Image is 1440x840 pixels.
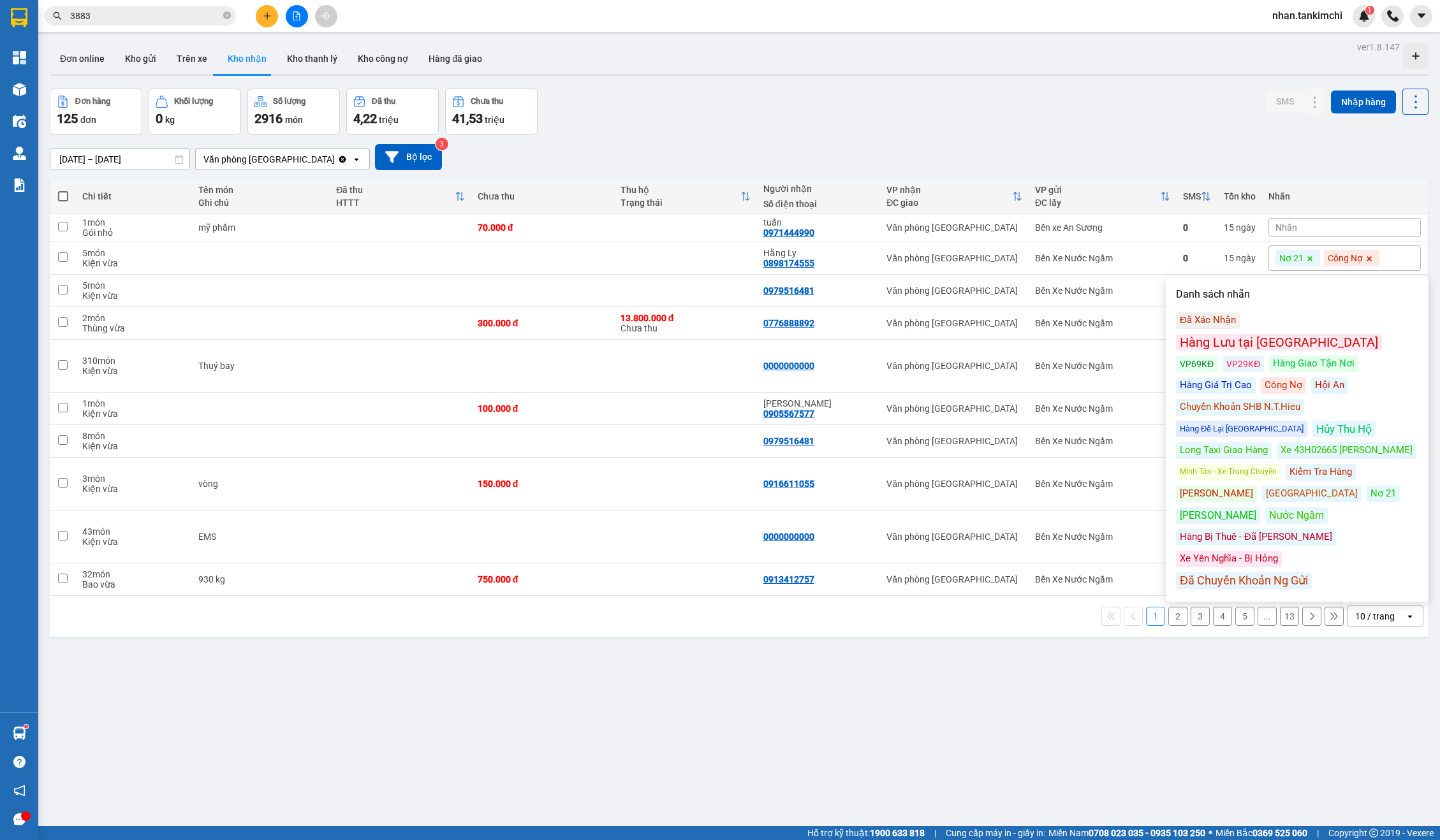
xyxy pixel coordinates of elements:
th: Toggle SortBy [880,180,1029,214]
div: 10 / trang [1355,610,1395,623]
img: solution-icon [13,178,26,192]
div: Văn phòng [GEOGRAPHIC_DATA] [886,222,1022,233]
div: Văn phòng [GEOGRAPHIC_DATA] [886,479,1022,489]
span: đơn [80,115,96,125]
div: 0000000000 [763,361,814,371]
div: Thùng vừa [82,323,186,333]
div: Đã Xác Nhận [1176,312,1240,329]
div: 310 món [82,356,186,366]
svg: Clear value [337,154,348,164]
div: Kiện vừa [82,409,186,419]
th: Toggle SortBy [1177,180,1217,214]
div: Chi tiết [82,191,186,201]
div: Gói nhỏ [82,228,186,238]
div: Nhãn [1268,191,1421,201]
div: Đã thu [336,185,454,195]
div: Bến Xe Nước Ngầm [1035,574,1170,584]
img: warehouse-icon [13,83,26,96]
button: Chưa thu41,53 triệu [445,89,538,134]
div: Kiện vừa [82,441,186,451]
div: Bến Xe Nước Ngầm [1035,361,1170,371]
button: plus [256,5,278,27]
div: Kiện vừa [82,484,186,494]
div: Bến Xe Nước Ngầm [1035,286,1170,296]
button: 13 [1280,607,1299,626]
div: mỹ phẩm [198,222,323,233]
div: 1 món [82,217,186,228]
div: Văn phòng [GEOGRAPHIC_DATA] [886,574,1022,584]
div: 32 món [82,569,186,579]
span: Miền Bắc [1216,826,1307,840]
div: 0 [1183,253,1211,263]
div: Bến xe An Sương [1035,222,1170,233]
div: VP69KĐ [1176,356,1217,372]
sup: 1 [1365,6,1374,15]
div: Văn phòng [GEOGRAPHIC_DATA] [886,403,1022,414]
div: VP29KĐ [1223,356,1264,372]
span: plus [263,11,272,20]
div: Bến Xe Nước Ngầm [1035,253,1170,263]
span: triệu [379,115,399,125]
button: Đơn hàng125đơn [50,89,142,134]
th: Toggle SortBy [1029,180,1177,214]
div: Tên món [198,185,323,195]
p: Danh sách nhãn [1176,287,1418,302]
div: 150.000 đ [478,479,608,489]
div: Chưa thu [621,313,751,333]
div: 0916611055 [763,479,814,489]
div: Bến Xe Nước Ngầm [1035,318,1170,328]
button: Kho nhận [217,43,277,74]
div: 15 [1224,253,1256,263]
span: aim [321,11,330,20]
div: Hủy Thu Hộ [1312,421,1376,437]
div: Bao vừa [82,579,186,590]
span: Nơ 21 [1279,252,1304,264]
div: Xe Yên Nghĩa - Bị Hỏng [1176,551,1282,567]
span: ngày [1236,253,1256,263]
sup: 1 [24,725,28,728]
div: Văn phòng [GEOGRAPHIC_DATA] [886,286,1022,296]
div: Kiện vừa [82,258,186,268]
div: Văn phòng [GEOGRAPHIC_DATA] [886,253,1022,263]
button: Số lượng2916món [247,89,340,134]
div: Văn phòng [GEOGRAPHIC_DATA] [203,153,335,166]
button: ... [1258,607,1277,626]
div: Long Taxi Giao Hàng [1176,442,1272,459]
div: SMS [1183,191,1201,201]
span: 125 [57,111,78,126]
strong: 1900 633 818 [870,828,925,838]
span: Hỗ trợ kỹ thuật: [807,826,925,840]
img: icon-new-feature [1358,10,1370,22]
span: Miền Nam [1048,826,1205,840]
div: Công Nợ [1261,377,1306,394]
span: kg [165,115,175,125]
span: | [1317,826,1319,840]
div: 0971444990 [763,228,814,238]
span: close-circle [223,11,231,19]
div: Minh Tàn - Xe Trung Chuyển [1176,464,1281,481]
div: Số điện thoại [763,199,874,209]
div: 0979516481 [763,286,814,296]
button: file-add [286,5,308,27]
div: ver 1.8.147 [1357,40,1400,54]
span: search [53,11,62,20]
div: 0913412757 [763,574,814,584]
span: nhan.tankimchi [1262,8,1353,24]
div: Chuyển Khoản SHB N.T.Hieu [1176,399,1304,416]
div: Xuân Minh [763,398,874,409]
div: 0 [1183,222,1211,233]
button: Khối lượng0kg [149,89,241,134]
div: Bến Xe Nước Ngầm [1035,532,1170,542]
button: 4 [1213,607,1232,626]
img: warehouse-icon [13,147,26,160]
button: SMS [1266,90,1304,113]
div: 5 món [82,248,186,258]
div: 2 món [82,313,186,323]
div: VP gửi [1035,185,1160,195]
span: 0 [156,111,163,126]
img: warehouse-icon [13,115,26,128]
div: Bến Xe Nước Ngầm [1035,403,1170,414]
div: Đã Chuyển Khoản Ng Gửi [1176,572,1312,589]
span: | [934,826,936,840]
span: 2916 [254,111,283,126]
